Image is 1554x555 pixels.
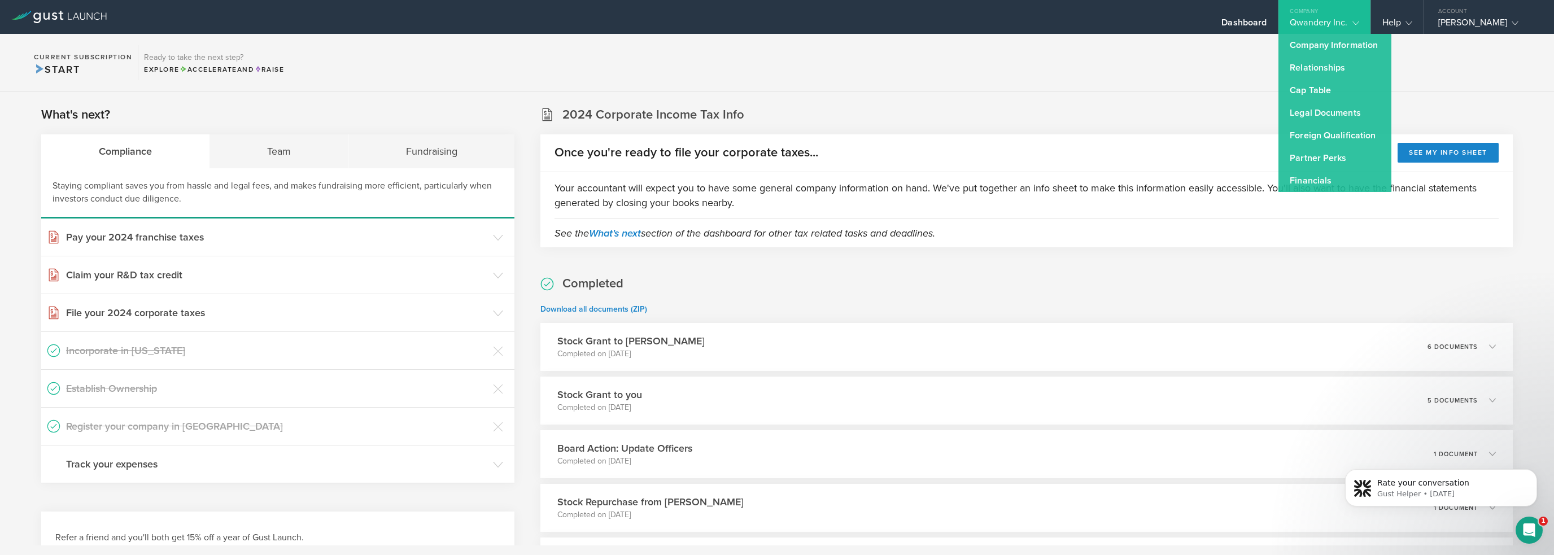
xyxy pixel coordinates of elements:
h3: Stock Grant to you [557,387,642,402]
button: See my info sheet [1398,143,1499,163]
h2: Once you're ready to file your corporate taxes... [555,145,818,161]
div: Fundraising [348,134,514,168]
p: 5 documents [1428,397,1478,404]
div: Staying compliant saves you from hassle and legal fees, and makes fundraising more efficient, par... [41,168,514,218]
iframe: Intercom live chat [1516,517,1543,544]
h2: 2024 Corporate Income Tax Info [562,107,744,123]
div: Team [209,134,348,168]
em: See the section of the dashboard for other tax related tasks and deadlines. [555,227,935,239]
h2: What's next? [41,107,110,123]
p: 6 documents [1428,344,1478,350]
h3: Ready to take the next step? [144,54,284,62]
div: [PERSON_NAME] [1438,17,1534,34]
h3: Claim your R&D tax credit [66,268,487,282]
h3: Establish Ownership [66,381,487,396]
div: Ready to take the next step?ExploreAccelerateandRaise [138,45,290,80]
h2: Current Subscription [34,54,132,60]
div: Help [1382,17,1412,34]
h3: File your 2024 corporate taxes [66,305,487,320]
h3: Track your expenses [66,457,487,471]
div: Explore [144,64,284,75]
span: and [180,65,255,73]
h3: Incorporate in [US_STATE] [66,343,487,358]
h3: Refer a friend and you'll both get 15% off a year of Gust Launch. [55,531,500,544]
a: Download all documents (ZIP) [540,304,647,314]
span: Start [34,63,80,76]
span: 1 [1539,517,1548,526]
iframe: Intercom notifications message [1328,445,1554,525]
a: What's next [589,227,641,239]
div: Qwandery Inc. [1290,17,1359,34]
h3: Board Action: Update Officers [557,441,692,456]
p: Completed on [DATE] [557,348,705,360]
span: Accelerate [180,65,237,73]
h3: Pay your 2024 franchise taxes [66,230,487,244]
h3: Stock Grant to [PERSON_NAME] [557,334,705,348]
div: Dashboard [1221,17,1267,34]
h2: Completed [562,276,623,292]
div: Compliance [41,134,209,168]
span: Raise [254,65,284,73]
p: Completed on [DATE] [557,509,744,521]
h3: Register your company in [GEOGRAPHIC_DATA] [66,419,487,434]
p: Your accountant will expect you to have some general company information on hand. We've put toget... [555,181,1499,210]
p: Completed on [DATE] [557,402,642,413]
h3: Stock Repurchase from [PERSON_NAME] [557,495,744,509]
p: Completed on [DATE] [557,456,692,467]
